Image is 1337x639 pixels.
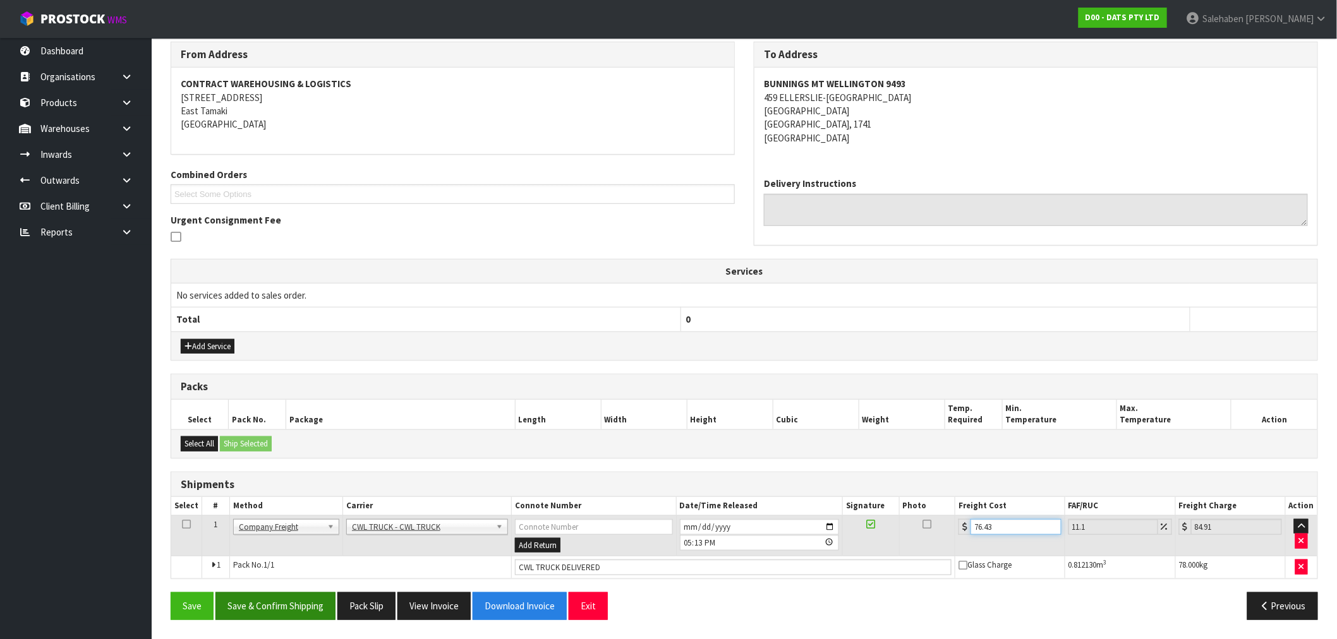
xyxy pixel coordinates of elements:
button: Save [171,592,214,619]
strong: CONTRACT WAREHOUSING & LOGISTICS [181,78,351,90]
span: 0.812130 [1068,559,1097,570]
th: Total [171,308,681,331]
th: Carrier [342,497,511,515]
th: Photo [899,497,955,515]
button: Exit [569,592,608,619]
a: D00 - DATS PTY LTD [1079,8,1167,28]
input: Freight Charge [1191,519,1282,535]
span: Ship [171,32,1318,629]
span: 1/1 [263,559,274,570]
th: FAF/RUC [1065,497,1176,515]
th: Action [1231,400,1317,429]
th: Freight Cost [955,497,1065,515]
th: Min. Temperature [1002,400,1116,429]
span: ProStock [40,11,105,27]
th: Weight [859,400,945,429]
button: Pack Slip [337,592,396,619]
th: Package [286,400,515,429]
h3: From Address [181,49,725,61]
th: Services [171,260,1317,284]
th: Cubic [773,400,859,429]
label: Delivery Instructions [764,177,856,190]
span: 0 [686,313,691,325]
address: 459 ELLERSLIE-[GEOGRAPHIC_DATA] [GEOGRAPHIC_DATA] [GEOGRAPHIC_DATA], 1741 [GEOGRAPHIC_DATA] [764,77,1308,145]
th: Max. Temperature [1117,400,1231,429]
th: Temp. Required [945,400,1002,429]
h3: Shipments [181,479,1308,491]
button: Previous [1247,592,1318,619]
address: [STREET_ADDRESS] East Tamaki [GEOGRAPHIC_DATA] [181,77,725,131]
td: kg [1175,556,1285,579]
th: Connote Number [511,497,676,515]
th: Height [687,400,773,429]
h3: To Address [764,49,1308,61]
input: Connote Number [515,559,952,575]
th: Select [171,497,202,515]
th: Width [601,400,687,429]
strong: D00 - DATS PTY LTD [1086,12,1160,23]
th: Date/Time Released [676,497,843,515]
span: CWL TRUCK - CWL TRUCK [352,520,491,535]
th: # [202,497,230,515]
h3: Packs [181,381,1308,393]
th: Freight Charge [1175,497,1285,515]
span: Glass Charge [959,559,1012,570]
span: 78.000 [1179,559,1200,570]
button: Select All [181,436,218,451]
input: Freight Adjustment [1068,519,1158,535]
th: Select [171,400,229,429]
th: Method [229,497,342,515]
input: Connote Number [515,519,673,535]
button: Add Service [181,339,234,354]
th: Length [515,400,601,429]
th: Pack No. [229,400,286,429]
button: Add Return [515,538,560,553]
span: Salehaben [1202,13,1243,25]
label: Combined Orders [171,168,247,181]
span: [PERSON_NAME] [1245,13,1314,25]
span: 1 [217,559,221,570]
small: WMS [107,14,127,26]
span: 1 [214,519,217,530]
button: Save & Confirm Shipping [215,592,336,619]
th: Signature [843,497,900,515]
label: Urgent Consignment Fee [171,213,281,227]
button: Download Invoice [473,592,567,619]
td: Pack No. [229,556,511,579]
th: Action [1285,497,1317,515]
img: cube-alt.png [19,11,35,27]
input: Freight Cost [971,519,1062,535]
button: Ship Selected [220,436,272,451]
button: View Invoice [397,592,471,619]
span: Company Freight [239,520,322,535]
td: No services added to sales order. [171,284,1317,308]
strong: BUNNINGS MT WELLINGTON 9493 [764,78,906,90]
td: m [1065,556,1176,579]
sup: 3 [1104,558,1107,566]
